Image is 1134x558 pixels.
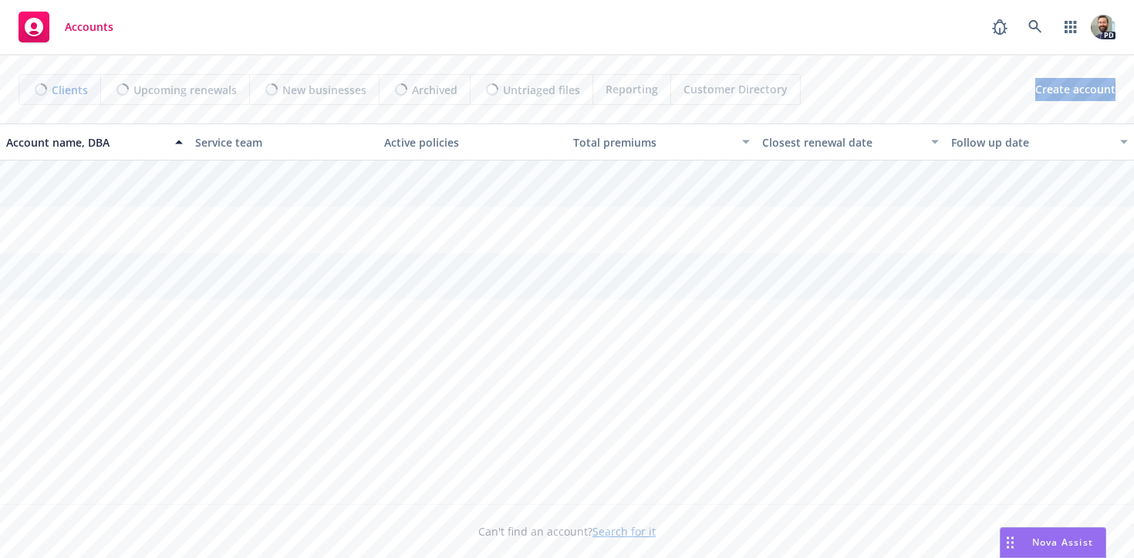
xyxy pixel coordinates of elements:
span: Nova Assist [1032,536,1093,549]
a: Report a Bug [984,12,1015,42]
div: Total premiums [573,134,733,150]
button: Closest renewal date [756,123,945,161]
button: Active policies [378,123,567,161]
a: Search for it [592,524,656,539]
img: photo [1091,15,1115,39]
span: Create account [1035,75,1115,104]
span: Customer Directory [683,81,788,97]
span: Can't find an account? [478,523,656,539]
a: Create account [1035,78,1115,101]
span: Upcoming renewals [133,82,237,98]
div: Account name, DBA [6,134,166,150]
button: Service team [189,123,378,161]
a: Accounts [12,5,120,49]
span: Reporting [606,81,658,97]
button: Total premiums [567,123,756,161]
button: Follow up date [945,123,1134,161]
div: Service team [195,134,372,150]
span: Clients [52,82,88,98]
span: Untriaged files [503,82,580,98]
div: Closest renewal date [762,134,922,150]
div: Drag to move [1001,528,1020,557]
button: Nova Assist [1000,527,1106,558]
a: Search [1020,12,1051,42]
span: Archived [412,82,457,98]
a: Switch app [1055,12,1086,42]
div: Active policies [384,134,561,150]
span: Accounts [65,21,113,33]
span: New businesses [282,82,366,98]
div: Follow up date [951,134,1111,150]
